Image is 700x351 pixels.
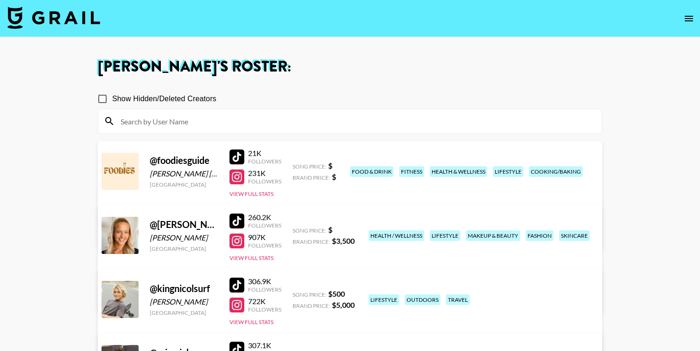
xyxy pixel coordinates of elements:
div: 306.9K [248,277,281,286]
button: View Full Stats [229,254,274,261]
div: 21K [248,149,281,158]
div: [GEOGRAPHIC_DATA] [150,309,218,316]
div: 722K [248,297,281,306]
span: Brand Price: [293,238,330,245]
div: 260.2K [248,213,281,222]
button: open drawer [680,9,698,28]
strong: $ [332,172,336,181]
div: 307.1K [248,341,281,350]
span: Song Price: [293,163,326,170]
div: health & wellness [430,166,487,177]
strong: $ [328,225,332,234]
div: outdoors [405,294,440,305]
div: [PERSON_NAME] [150,297,218,306]
div: Followers [248,158,281,165]
input: Search by User Name [115,114,596,129]
button: View Full Stats [229,190,274,197]
div: [GEOGRAPHIC_DATA] [150,245,218,252]
div: fitness [399,166,424,177]
div: health / wellness [369,230,424,241]
div: 907K [248,233,281,242]
div: @ kingnicolsurf [150,283,218,294]
div: lifestyle [430,230,460,241]
div: [PERSON_NAME] [PERSON_NAME] [150,169,218,178]
div: Followers [248,286,281,293]
span: Brand Price: [293,174,330,181]
h1: [PERSON_NAME] 's Roster: [98,59,602,74]
strong: $ 5,000 [332,300,355,309]
div: 231K [248,169,281,178]
div: makeup & beauty [466,230,520,241]
div: [PERSON_NAME] [150,233,218,242]
span: Show Hidden/Deleted Creators [112,93,216,104]
div: Followers [248,222,281,229]
div: Followers [248,178,281,185]
div: lifestyle [493,166,523,177]
div: Followers [248,306,281,313]
span: Song Price: [293,227,326,234]
div: cooking/baking [529,166,583,177]
div: [GEOGRAPHIC_DATA] [150,181,218,188]
strong: $ 3,500 [332,236,355,245]
strong: $ 500 [328,289,345,298]
div: travel [446,294,470,305]
span: Brand Price: [293,302,330,309]
div: @ [PERSON_NAME] [150,219,218,230]
div: food & drink [350,166,394,177]
div: skincare [559,230,590,241]
div: fashion [526,230,554,241]
img: Grail Talent [7,6,100,29]
div: @ foodiesguide [150,155,218,166]
div: lifestyle [369,294,399,305]
div: Followers [248,242,281,249]
button: View Full Stats [229,318,274,325]
span: Song Price: [293,291,326,298]
strong: $ [328,161,332,170]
